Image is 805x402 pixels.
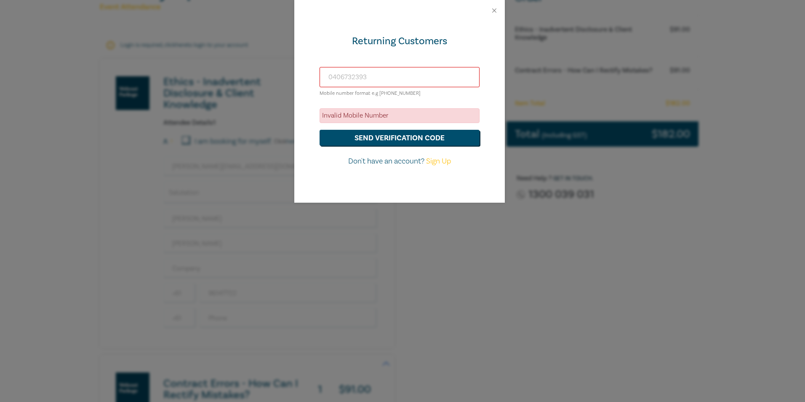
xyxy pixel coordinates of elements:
small: Mobile number format e.g [PHONE_NUMBER] [320,90,421,96]
div: Invalid Mobile Number [320,108,480,123]
button: send verification code [320,130,480,146]
div: Returning Customers [320,35,480,48]
p: Don't have an account? [320,156,480,167]
input: Enter email or Mobile number [320,67,480,87]
a: Sign Up [426,156,451,166]
button: Close [490,7,498,14]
